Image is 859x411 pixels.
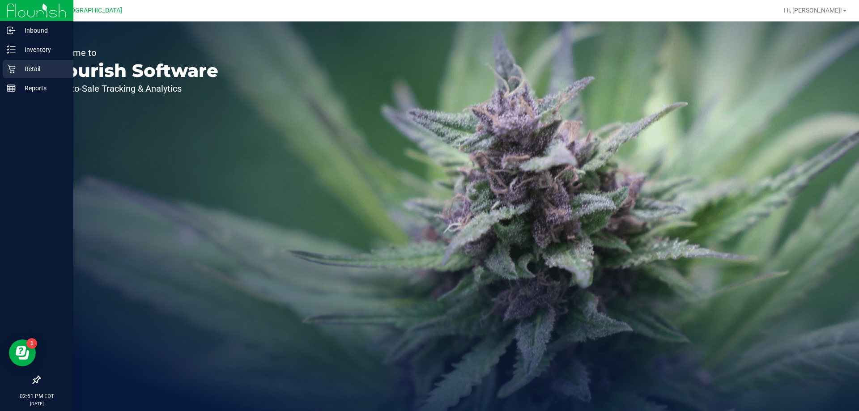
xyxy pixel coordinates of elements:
[7,84,16,93] inline-svg: Reports
[26,338,37,349] iframe: Resource center unread badge
[61,7,122,14] span: [GEOGRAPHIC_DATA]
[16,83,69,93] p: Reports
[7,64,16,73] inline-svg: Retail
[4,400,69,407] p: [DATE]
[7,26,16,35] inline-svg: Inbound
[784,7,842,14] span: Hi, [PERSON_NAME]!
[48,48,218,57] p: Welcome to
[4,392,69,400] p: 02:51 PM EDT
[48,62,218,80] p: Flourish Software
[48,84,218,93] p: Seed-to-Sale Tracking & Analytics
[16,64,69,74] p: Retail
[9,339,36,366] iframe: Resource center
[16,25,69,36] p: Inbound
[16,44,69,55] p: Inventory
[7,45,16,54] inline-svg: Inventory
